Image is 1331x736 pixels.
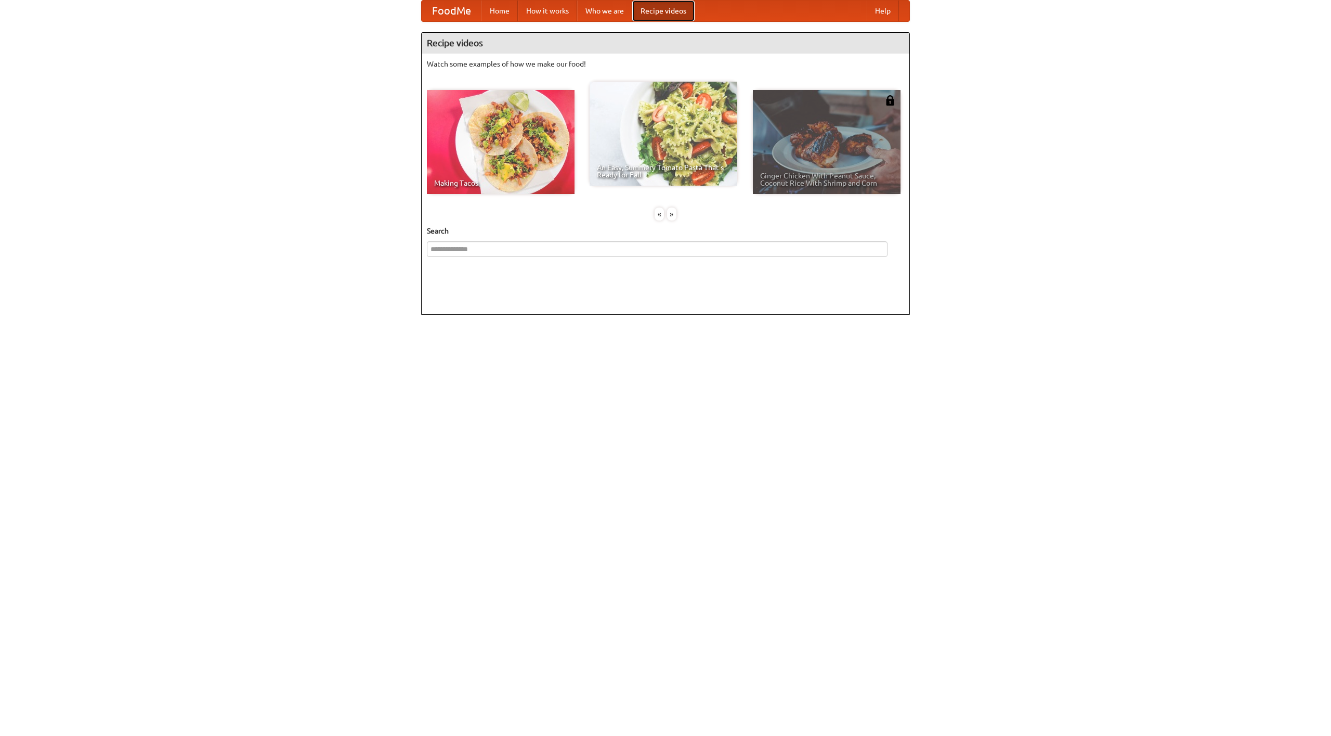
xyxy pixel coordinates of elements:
span: An Easy, Summery Tomato Pasta That's Ready for Fall [597,164,730,178]
h5: Search [427,226,904,236]
h4: Recipe videos [422,33,909,54]
span: Making Tacos [434,179,567,187]
a: Help [867,1,899,21]
div: « [655,208,664,221]
a: How it works [518,1,577,21]
a: Who we are [577,1,632,21]
a: FoodMe [422,1,481,21]
a: Home [481,1,518,21]
a: An Easy, Summery Tomato Pasta That's Ready for Fall [590,82,737,186]
img: 483408.png [885,95,895,106]
a: Making Tacos [427,90,575,194]
a: Recipe videos [632,1,695,21]
p: Watch some examples of how we make our food! [427,59,904,69]
div: » [667,208,676,221]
